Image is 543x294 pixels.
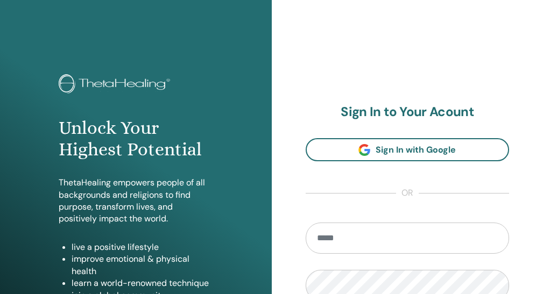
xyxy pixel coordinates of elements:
[306,138,510,161] a: Sign In with Google
[72,277,213,289] li: learn a world-renowned technique
[306,104,510,120] h2: Sign In to Your Acount
[59,117,213,161] h1: Unlock Your Highest Potential
[59,177,213,225] p: ThetaHealing empowers people of all backgrounds and religions to find purpose, transform lives, a...
[396,187,419,200] span: or
[72,241,213,253] li: live a positive lifestyle
[376,144,456,155] span: Sign In with Google
[72,253,213,277] li: improve emotional & physical health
